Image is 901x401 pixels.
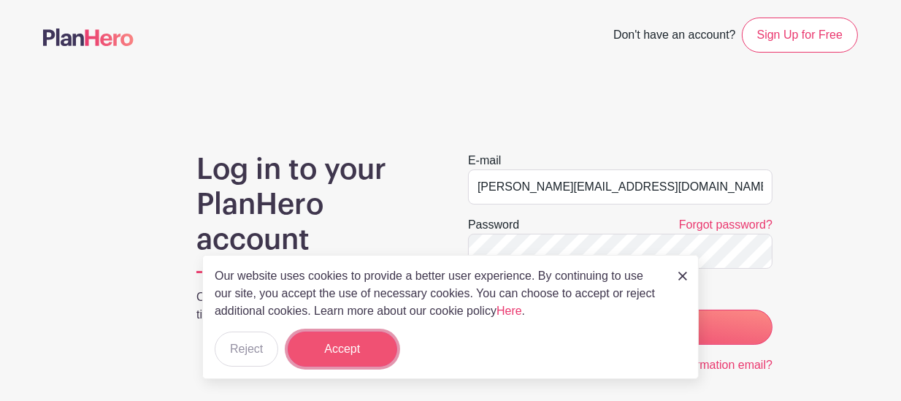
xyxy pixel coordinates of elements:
span: Don't have an account? [613,20,736,53]
button: Accept [288,332,397,367]
label: E-mail [468,152,501,169]
label: Password [468,216,519,234]
p: Organize your group. Save yourself some time. [196,289,433,324]
a: Sign Up for Free [742,18,858,53]
p: Our website uses cookies to provide a better user experience. By continuing to use our site, you ... [215,267,663,320]
a: Here [496,305,522,317]
img: logo-507f7623f17ff9eddc593b1ce0a138ce2505c220e1c5a4e2b4648c50719b7d32.svg [43,28,134,46]
a: Forgot password? [679,218,772,231]
img: close_button-5f87c8562297e5c2d7936805f587ecaba9071eb48480494691a3f1689db116b3.svg [678,272,687,280]
input: e.g. julie@eventco.com [468,169,772,205]
button: Reject [215,332,278,367]
h1: Log in to your PlanHero account [196,152,433,257]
